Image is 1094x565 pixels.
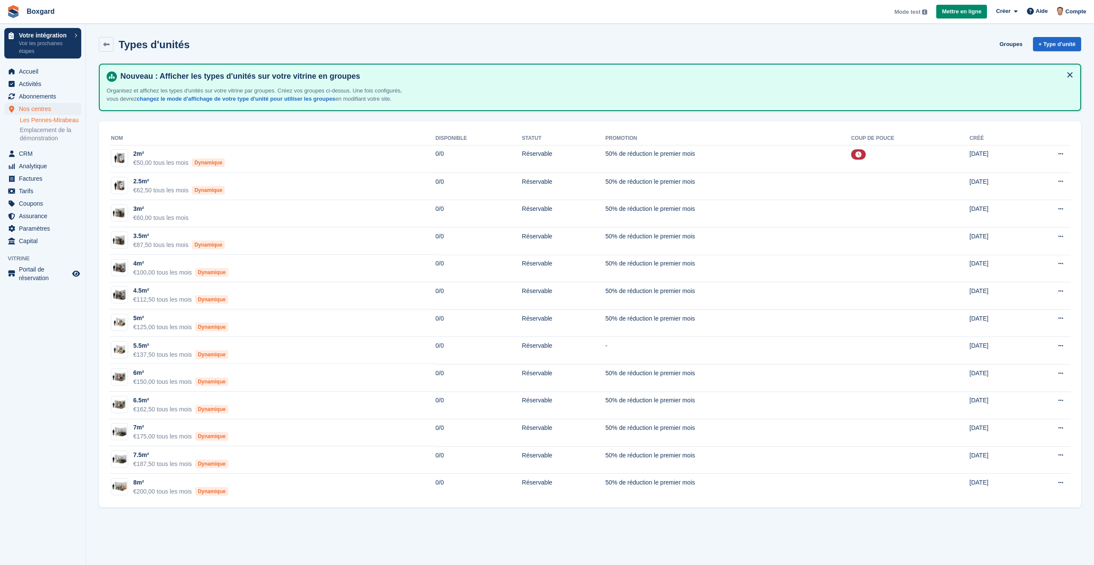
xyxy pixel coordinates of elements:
td: 0/0 [435,419,522,447]
td: 0/0 [435,227,522,255]
div: Dynamique [195,487,228,496]
td: Réservable [522,419,605,447]
td: 0/0 [435,200,522,228]
img: icon-info-grey-7440780725fd019a000dd9b08b2336e03edf1995a4989e88bcd33f0948082b44.svg [922,9,927,15]
img: 10m2%20unit.jpg [111,480,128,493]
td: 50% de réduction le premier mois [605,446,851,474]
span: Nos centres [19,103,70,115]
td: [DATE] [969,200,1021,228]
span: Assurance [19,210,70,222]
span: Mettre en ligne [942,7,981,16]
span: Portail de réservation [19,265,70,282]
td: 50% de réduction le premier mois [605,419,851,447]
h4: Nouveau : Afficher les types d'unités sur votre vitrine en groupes [117,71,1073,81]
div: €50,00 tous les mois [133,158,225,167]
span: Créer [996,7,1011,15]
div: €60,00 tous les mois [133,213,188,222]
span: Abonnements [19,90,70,102]
img: 5m2%20unit.jpg [111,343,128,356]
a: menu [4,78,81,90]
th: Coup de pouce [851,132,969,145]
div: €162,50 tous les mois [133,405,228,414]
img: 6m2%20unit.jpg [111,371,128,383]
div: Dynamique [195,460,228,468]
td: Réservable [522,474,605,501]
td: 50% de réduction le premier mois [605,200,851,228]
th: Nom [109,132,435,145]
td: 50% de réduction le premier mois [605,255,851,282]
td: 50% de réduction le premier mois [605,474,851,501]
td: Réservable [522,392,605,419]
div: €187,50 tous les mois [133,460,228,469]
div: 7.5m² [133,451,228,460]
a: menu [4,160,81,172]
span: Tarifs [19,185,70,197]
a: menu [4,198,81,210]
div: €87,50 tous les mois [133,241,225,250]
td: 0/0 [435,364,522,392]
td: 0/0 [435,337,522,364]
th: Créé [969,132,1021,145]
div: 7m² [133,423,228,432]
span: Compte [1066,7,1086,16]
a: Boxgard [23,4,58,19]
td: [DATE] [969,282,1021,310]
p: Votre intégration [19,32,70,38]
div: 5.5m² [133,341,228,350]
td: Réservable [522,255,605,282]
div: Dynamique [192,241,225,249]
span: Accueil [19,65,70,77]
div: 2.5m² [133,177,225,186]
a: menu [4,185,81,197]
td: 0/0 [435,392,522,419]
td: 0/0 [435,282,522,310]
a: menu [4,90,81,102]
td: 50% de réduction le premier mois [605,227,851,255]
p: Voir les prochaines étapes [19,40,70,55]
a: menu [4,103,81,115]
th: Statut [522,132,605,145]
td: 0/0 [435,145,522,173]
span: Paramètres [19,222,70,235]
td: Réservable [522,364,605,392]
img: 6m2%20unit.jpg [111,398,128,411]
td: [DATE] [969,173,1021,200]
td: [DATE] [969,145,1021,173]
div: €137,50 tous les mois [133,350,228,359]
a: changez le mode d'affichage de votre type d'unité pour utiliser les groupes [137,96,335,102]
a: Emplacement de la démonstration [20,126,81,142]
td: 50% de réduction le premier mois [605,282,851,310]
td: 50% de réduction le premier mois [605,364,851,392]
div: 3m² [133,204,188,213]
a: Mettre en ligne [936,5,987,19]
img: 7m2%20unit.jpg [111,426,128,438]
a: Boutique d'aperçu [71,269,81,279]
span: CRM [19,148,70,160]
td: 0/0 [435,446,522,474]
a: menu [4,173,81,185]
div: 2m² [133,149,225,158]
h2: Types d'unités [119,39,190,50]
a: menu [4,210,81,222]
div: €100,00 tous les mois [133,268,228,277]
div: 6.5m² [133,396,228,405]
div: €200,00 tous les mois [133,487,228,496]
div: €150,00 tous les mois [133,377,228,386]
td: [DATE] [969,227,1021,255]
td: Réservable [522,337,605,364]
th: Promotion [605,132,851,145]
span: Analytique [19,160,70,172]
td: 0/0 [435,173,522,200]
div: Dynamique [192,158,225,167]
td: Réservable [522,446,605,474]
img: 2m2%20unit.jpg [111,152,128,164]
span: Coupons [19,198,70,210]
div: 4.5m² [133,286,228,295]
td: [DATE] [969,474,1021,501]
td: 0/0 [435,309,522,337]
td: 50% de réduction le premier mois [605,309,851,337]
div: €62,50 tous les mois [133,186,225,195]
td: 0/0 [435,255,522,282]
td: 50% de réduction le premier mois [605,392,851,419]
td: [DATE] [969,446,1021,474]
